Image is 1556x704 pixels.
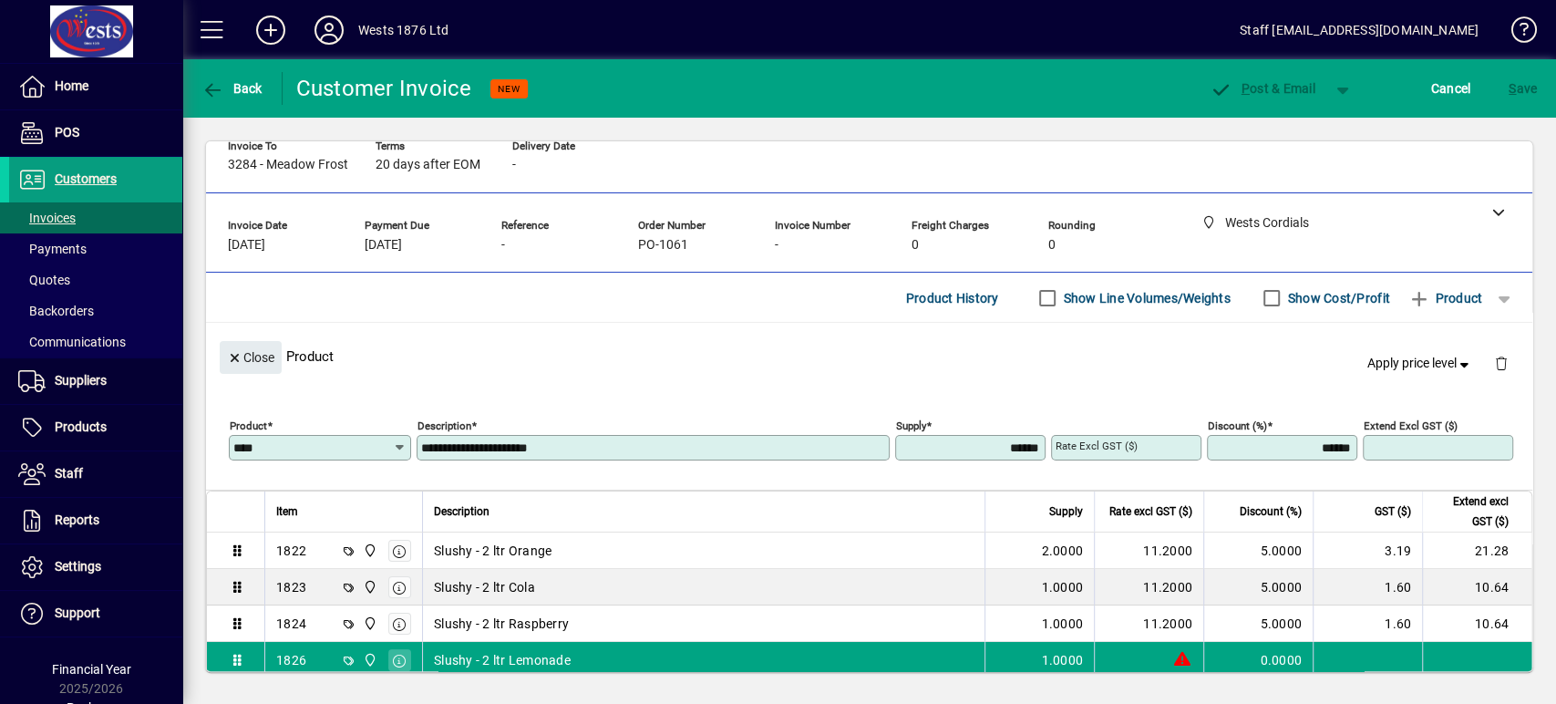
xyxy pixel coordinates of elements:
[899,282,1006,315] button: Product History
[1434,492,1509,532] span: Extend excl GST ($)
[228,238,265,253] span: [DATE]
[9,405,182,450] a: Products
[1208,419,1267,432] mat-label: Discount (%)
[1364,419,1458,432] mat-label: Extend excl GST ($)
[18,211,76,225] span: Invoices
[1504,72,1541,105] button: Save
[228,158,348,172] span: 3284 - Meadow Frost
[775,238,778,253] span: -
[1431,74,1471,103] span: Cancel
[1509,81,1516,96] span: S
[1048,238,1056,253] span: 0
[498,83,520,95] span: NEW
[512,158,516,172] span: -
[1203,569,1313,606] td: 5.0000
[55,419,107,434] span: Products
[912,238,919,253] span: 0
[9,358,182,404] a: Suppliers
[9,295,182,326] a: Backorders
[434,542,551,560] span: Slushy - 2 ltr Orange
[230,419,267,432] mat-label: Product
[1042,615,1084,633] span: 1.0000
[1422,606,1531,642] td: 10.64
[9,233,182,264] a: Payments
[1497,4,1533,63] a: Knowledge Base
[1210,81,1315,96] span: ost & Email
[434,502,489,522] span: Description
[296,74,472,103] div: Customer Invoice
[55,559,101,574] span: Settings
[1203,533,1313,569] td: 5.0000
[1399,282,1491,315] button: Product
[1479,341,1523,385] button: Delete
[1427,72,1476,105] button: Cancel
[1242,81,1250,96] span: P
[1240,502,1302,522] span: Discount (%)
[1422,569,1531,606] td: 10.64
[55,466,83,481] span: Staff
[55,125,79,140] span: POS
[1313,569,1422,606] td: 1.60
[358,16,448,45] div: Wests 1876 Ltd
[434,615,569,633] span: Slushy - 2 ltr Raspberry
[358,650,379,670] span: Wests Cordials
[1060,289,1231,307] label: Show Line Volumes/Weights
[1049,502,1083,522] span: Supply
[220,341,282,374] button: Close
[18,242,87,256] span: Payments
[1106,578,1192,596] div: 11.2000
[9,326,182,357] a: Communications
[55,78,88,93] span: Home
[197,72,267,105] button: Back
[18,273,70,287] span: Quotes
[276,542,306,560] div: 1822
[9,110,182,156] a: POS
[182,72,283,105] app-page-header-button: Back
[1313,533,1422,569] td: 3.19
[1422,533,1531,569] td: 21.28
[276,615,306,633] div: 1824
[1240,16,1479,45] div: Staff [EMAIL_ADDRESS][DOMAIN_NAME]
[55,512,99,527] span: Reports
[906,284,999,313] span: Product History
[365,238,402,253] span: [DATE]
[206,323,1532,389] div: Product
[358,577,379,597] span: Wests Cordials
[276,651,306,669] div: 1826
[1109,502,1192,522] span: Rate excl GST ($)
[1203,606,1313,642] td: 5.0000
[1042,542,1084,560] span: 2.0000
[276,578,306,596] div: 1823
[9,202,182,233] a: Invoices
[9,498,182,544] a: Reports
[1042,578,1084,596] span: 1.0000
[434,651,571,669] span: Slushy - 2 ltr Lemonade
[1408,284,1482,313] span: Product
[201,81,263,96] span: Back
[1042,651,1084,669] span: 1.0000
[300,14,358,47] button: Profile
[55,373,107,388] span: Suppliers
[227,343,274,373] span: Close
[9,64,182,109] a: Home
[501,238,505,253] span: -
[9,451,182,497] a: Staff
[18,335,126,349] span: Communications
[9,544,182,590] a: Settings
[417,419,471,432] mat-label: Description
[1284,289,1390,307] label: Show Cost/Profit
[242,14,300,47] button: Add
[1203,642,1313,678] td: 0.0000
[276,502,298,522] span: Item
[1509,74,1537,103] span: ave
[1106,542,1192,560] div: 11.2000
[1106,615,1192,633] div: 11.2000
[1313,606,1422,642] td: 1.60
[896,419,926,432] mat-label: Supply
[1360,347,1480,380] button: Apply price level
[638,238,688,253] span: PO-1061
[1479,355,1523,371] app-page-header-button: Delete
[9,591,182,637] a: Support
[1375,502,1411,522] span: GST ($)
[376,158,480,172] span: 20 days after EOM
